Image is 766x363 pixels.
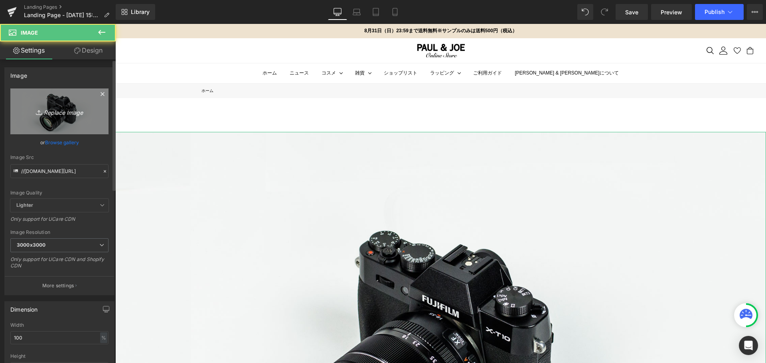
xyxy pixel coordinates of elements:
[10,353,109,359] div: Height
[578,23,651,31] nav: セカンダリナビゲーション
[116,4,155,20] a: New Library
[10,216,109,228] div: Only support for UCare CDN
[10,155,109,160] div: Image Src
[131,8,150,16] span: Library
[10,68,27,79] div: Image
[16,202,33,208] b: Lighter
[347,4,366,20] a: Laptop
[10,190,109,196] div: Image Quality
[28,106,91,116] i: Replace Image
[661,8,682,16] span: Preview
[577,4,593,20] button: Undo
[174,45,193,53] a: ニュース
[358,45,387,53] a: ご利用ガイド
[695,4,744,20] button: Publish
[315,45,339,53] summary: ラッピング
[399,45,503,53] a: [PERSON_NAME] & [PERSON_NAME]について
[10,331,109,344] input: auto
[206,45,221,53] summary: コスメ
[249,3,402,11] p: 8月31日（日）23:59まで送料無料※サンプルのみは送料500円（税込）
[10,230,109,235] div: Image Resolution
[24,12,101,18] span: Landing Page - [DATE] 15:54:33
[10,138,109,147] div: or
[366,4,385,20] a: Tablet
[596,4,612,20] button: Redo
[240,45,249,53] summary: 雑貨
[59,41,117,59] a: Design
[739,336,758,355] div: Open Intercom Messenger
[10,164,109,178] input: Link
[100,332,107,343] div: %
[747,4,763,20] button: More
[625,8,638,16] span: Save
[651,4,692,20] a: Preview
[5,276,114,295] button: More settings
[45,135,79,149] a: Browse gallery
[10,322,109,328] div: Width
[86,65,98,69] a: ホーム
[147,45,162,53] a: ホーム
[24,4,116,10] a: Landing Pages
[10,256,109,274] div: Only support for UCare CDN and Shopify CDN
[21,29,38,36] span: Image
[42,282,74,289] p: More settings
[328,4,347,20] a: Desktop
[385,4,405,20] a: Mobile
[10,302,38,313] div: Dimension
[705,9,725,15] span: Publish
[17,242,45,248] b: 3000x3000
[268,45,302,53] a: ショップリスト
